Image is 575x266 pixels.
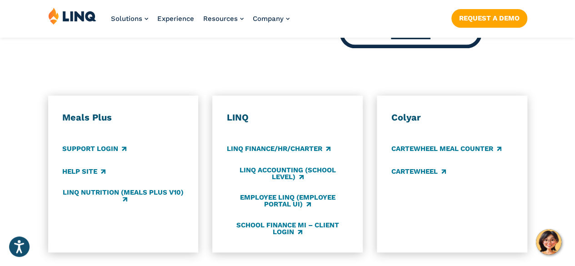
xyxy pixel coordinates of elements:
nav: Button Navigation [451,7,527,27]
a: Employee LINQ (Employee Portal UI) [227,194,348,209]
img: LINQ | K‑12 Software [48,7,96,25]
span: Solutions [111,15,142,23]
a: LINQ Finance/HR/Charter [227,144,330,154]
button: Hello, have a question? Let’s chat. [536,229,561,255]
h3: Meals Plus [62,112,184,124]
a: Resources [203,15,244,23]
a: Support Login [62,144,126,154]
a: Solutions [111,15,148,23]
h3: LINQ [227,112,348,124]
a: School Finance MI – Client Login [227,221,348,236]
h3: Colyar [391,112,513,124]
a: Help Site [62,166,105,176]
a: LINQ Accounting (school level) [227,166,348,181]
a: Company [253,15,290,23]
a: CARTEWHEEL [391,166,446,176]
span: Resources [203,15,238,23]
a: CARTEWHEEL Meal Counter [391,144,501,154]
span: Company [253,15,284,23]
nav: Primary Navigation [111,7,290,37]
a: Experience [157,15,194,23]
a: LINQ Nutrition (Meals Plus v10) [62,189,184,204]
a: Request a Demo [451,9,527,27]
